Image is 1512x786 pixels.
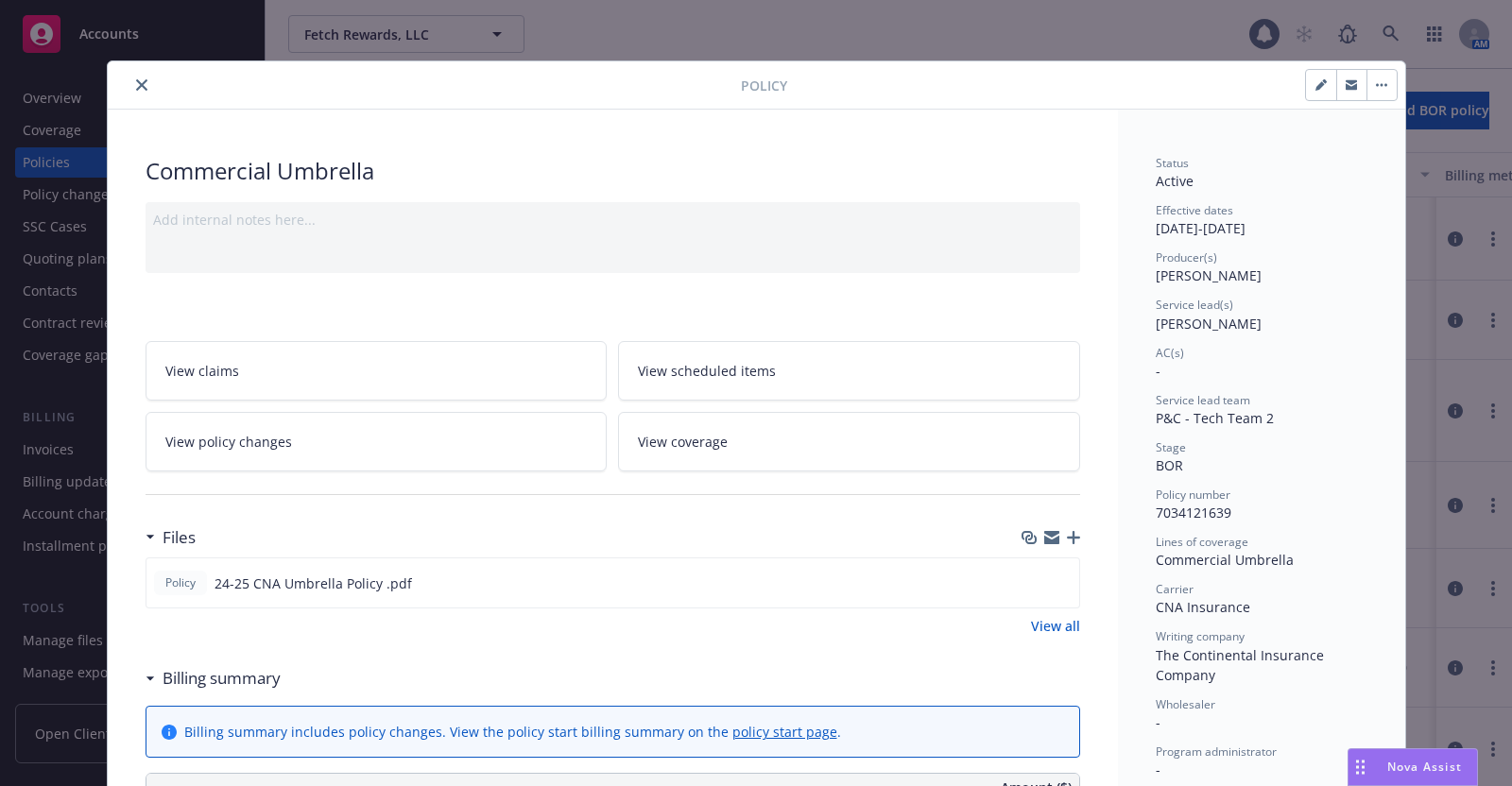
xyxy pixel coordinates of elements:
[146,666,281,691] div: Billing summary
[1156,202,1233,218] span: Effective dates
[1156,172,1194,190] span: Active
[1156,598,1250,616] span: CNA Insurance
[146,525,196,550] div: Files
[1156,713,1160,731] span: -
[1156,392,1250,408] span: Service lead team
[130,74,153,96] button: close
[1156,249,1217,265] span: Producer(s)
[1156,534,1248,550] span: Lines of coverage
[1156,646,1328,684] span: The Continental Insurance Company
[732,723,837,741] a: policy start page
[618,412,1080,471] a: View coverage
[184,722,841,742] div: Billing summary includes policy changes. View the policy start billing summary on the .
[1156,155,1189,171] span: Status
[215,573,412,593] span: 24-25 CNA Umbrella Policy .pdf
[1156,581,1194,597] span: Carrier
[1156,551,1294,569] span: Commercial Umbrella
[1156,456,1183,474] span: BOR
[1156,345,1184,361] span: AC(s)
[1156,760,1160,778] span: -
[1156,266,1262,284] span: [PERSON_NAME]
[1156,487,1230,503] span: Policy number
[146,412,608,471] a: View policy changes
[1156,362,1160,380] span: -
[1156,696,1215,712] span: Wholesaler
[638,361,776,381] span: View scheduled items
[1055,573,1072,593] button: preview file
[1156,409,1274,427] span: P&C - Tech Team 2
[1156,202,1367,238] div: [DATE] - [DATE]
[146,341,608,401] a: View claims
[165,432,292,452] span: View policy changes
[146,155,1080,187] div: Commercial Umbrella
[153,210,1073,230] div: Add internal notes here...
[163,666,281,691] h3: Billing summary
[1156,743,1277,760] span: Program administrator
[1031,616,1080,636] a: View all
[1024,573,1039,593] button: download file
[163,525,196,550] h3: Files
[1156,315,1262,333] span: [PERSON_NAME]
[1349,749,1372,785] div: Drag to move
[162,574,199,591] span: Policy
[618,341,1080,401] a: View scheduled items
[741,76,787,95] span: Policy
[165,361,239,381] span: View claims
[1156,504,1231,521] span: 7034121639
[1348,748,1478,786] button: Nova Assist
[1156,297,1233,313] span: Service lead(s)
[638,432,728,452] span: View coverage
[1387,759,1462,775] span: Nova Assist
[1156,439,1186,455] span: Stage
[1156,628,1245,644] span: Writing company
